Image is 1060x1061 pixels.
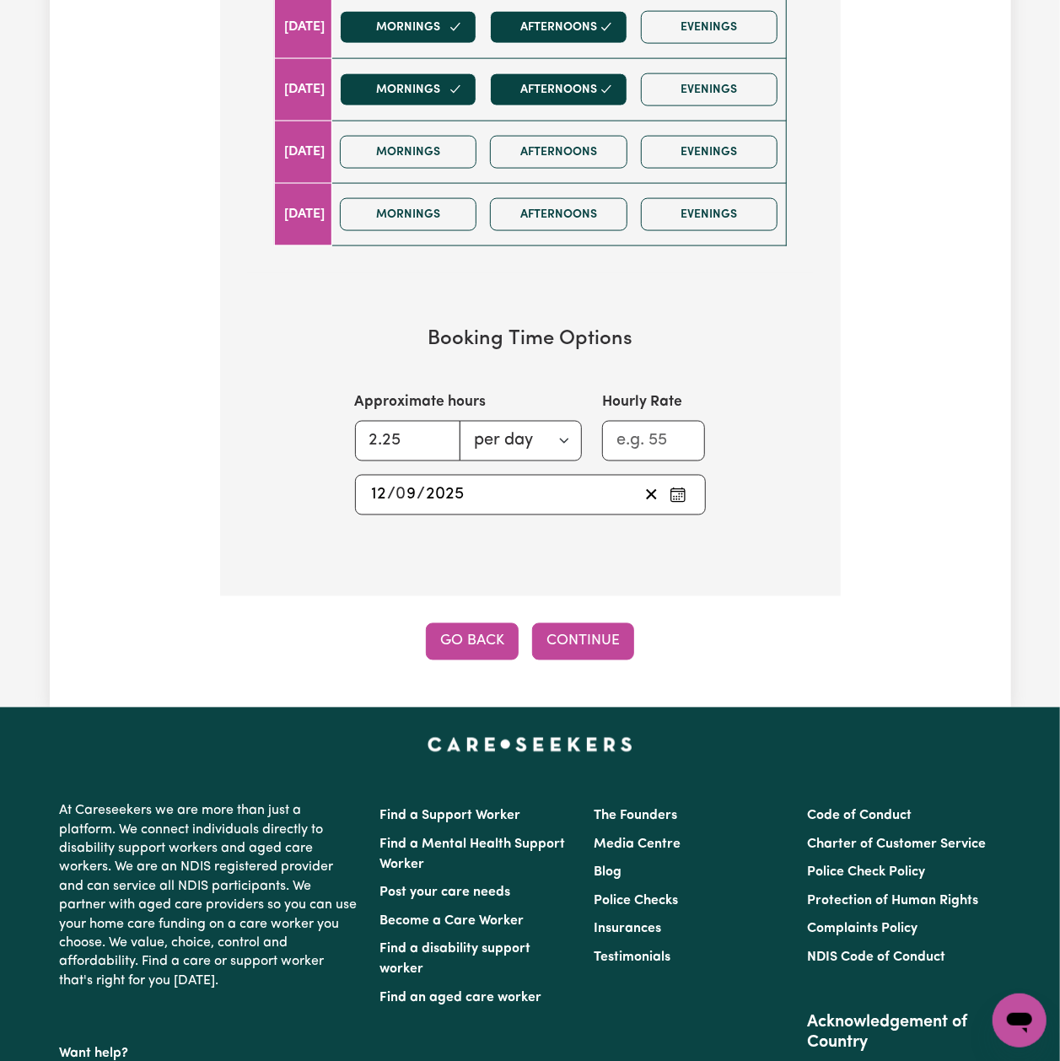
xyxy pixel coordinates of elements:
[340,11,477,44] button: Mornings
[490,198,627,231] button: Afternoons
[490,11,627,44] button: Afternoons
[274,58,331,121] td: [DATE]
[274,121,331,183] td: [DATE]
[594,866,621,880] a: Blog
[594,951,670,965] a: Testimonials
[355,391,487,413] label: Approximate hours
[380,992,542,1005] a: Find an aged care worker
[396,487,406,504] span: 0
[594,838,681,852] a: Media Centre
[641,11,778,44] button: Evenings
[340,136,477,169] button: Mornings
[807,951,945,965] a: NDIS Code of Conduct
[641,198,778,231] button: Evenings
[380,810,521,823] a: Find a Support Worker
[340,198,477,231] button: Mornings
[380,943,531,977] a: Find a disability support worker
[355,421,460,461] input: e.g. 2.5
[993,994,1047,1048] iframe: Button to launch messaging window
[380,886,511,900] a: Post your care needs
[274,327,787,352] h3: Booking Time Options
[807,838,986,852] a: Charter of Customer Service
[602,421,706,461] input: e.g. 55
[807,810,912,823] a: Code of Conduct
[807,866,925,880] a: Police Check Policy
[417,486,426,504] span: /
[60,795,360,998] p: At Careseekers we are more than just a platform. We connect individuals directly to disability su...
[274,183,331,245] td: [DATE]
[638,482,665,508] button: Clear start date
[602,391,682,413] label: Hourly Rate
[807,923,917,936] a: Complaints Policy
[397,482,417,508] input: --
[807,1013,1000,1053] h2: Acknowledgement of Country
[807,895,978,908] a: Protection of Human Rights
[594,923,661,936] a: Insurances
[641,136,778,169] button: Evenings
[388,486,396,504] span: /
[665,482,691,508] button: Pick an approximate start date
[641,73,778,106] button: Evenings
[490,136,627,169] button: Afternoons
[380,838,566,872] a: Find a Mental Health Support Worker
[532,623,634,660] button: Continue
[426,482,465,508] input: ----
[594,810,677,823] a: The Founders
[426,623,519,660] button: Go Back
[428,738,632,751] a: Careseekers home page
[594,895,678,908] a: Police Checks
[380,915,525,929] a: Become a Care Worker
[340,73,477,106] button: Mornings
[371,482,388,508] input: --
[490,73,627,106] button: Afternoons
